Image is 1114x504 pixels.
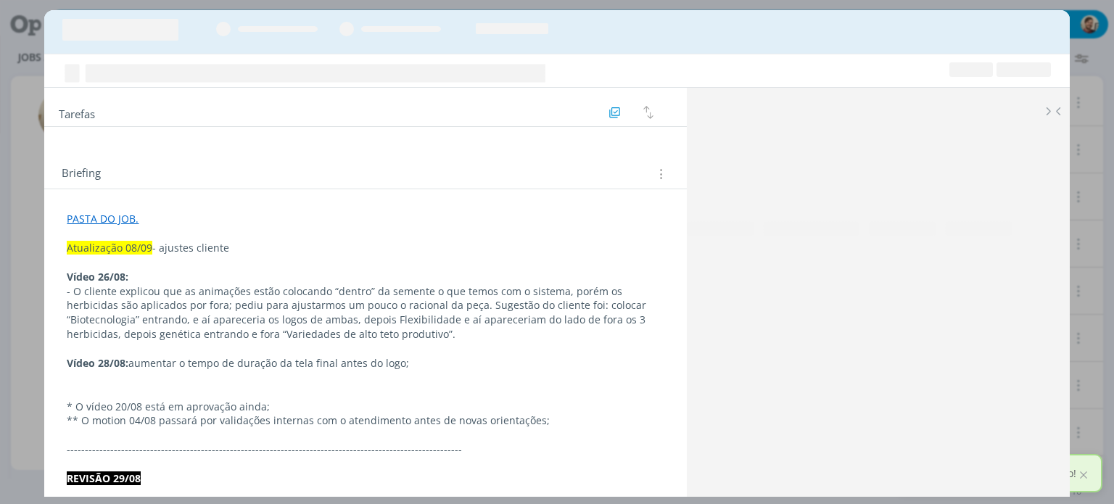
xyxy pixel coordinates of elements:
[59,104,95,121] span: Tarefas
[62,165,101,183] span: Briefing
[67,400,664,414] p: * O vídeo 20/08 está em aprovação ainda;
[643,106,653,119] img: arrow-down-up.svg
[67,270,128,284] strong: Vídeo 26/08:
[67,486,321,500] strong: Revisão do motion 04/08 feita, as telas estão okay.
[67,212,139,226] a: PASTA DO JOB.
[44,10,1069,497] div: dialog
[67,356,128,370] strong: Vídeo 28/08:
[67,241,664,255] p: - ajustes cliente
[67,413,664,428] p: ** O motion 04/08 passará por validações internas com o atendimento antes de novas orientações;
[67,356,664,371] p: aumentar o tempo de duração da tela final antes do logo;
[67,442,664,457] p: -------------------------------------------------------------------------------------------------...
[67,284,664,342] p: - O cliente explicou que as animações estão colocando “dentro” da semente o que temos com o siste...
[67,471,141,485] strong: REVISÃO 29/08
[67,241,152,255] span: Atualização 08/09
